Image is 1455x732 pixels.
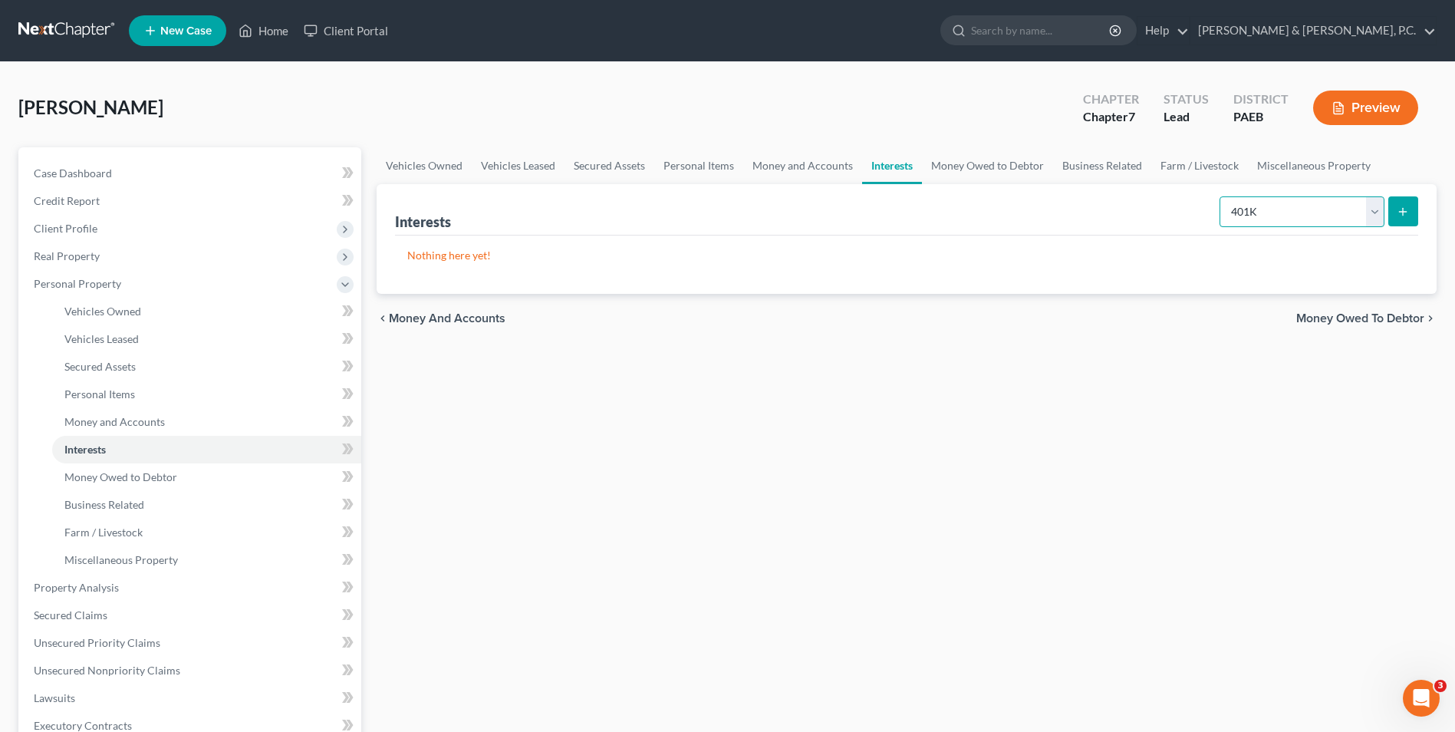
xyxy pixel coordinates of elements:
span: New Case [160,25,212,37]
span: Case Dashboard [34,167,112,180]
div: Interests [395,213,451,231]
input: Search by name... [971,16,1111,45]
span: 7 [1128,109,1135,124]
span: Money Owed to Debtor [64,470,177,483]
div: Lead [1164,108,1209,126]
a: Farm / Livestock [52,519,361,546]
span: Unsecured Nonpriority Claims [34,664,180,677]
a: Secured Assets [52,353,361,381]
a: Unsecured Priority Claims [21,629,361,657]
span: Personal Property [34,277,121,290]
div: PAEB [1233,108,1289,126]
span: Business Related [64,498,144,511]
span: Vehicles Leased [64,332,139,345]
span: Executory Contracts [34,719,132,732]
span: Lawsuits [34,691,75,704]
i: chevron_right [1424,312,1437,325]
span: Money Owed to Debtor [1296,312,1424,325]
a: Farm / Livestock [1151,147,1248,184]
a: Vehicles Owned [377,147,472,184]
a: Money Owed to Debtor [922,147,1053,184]
a: Miscellaneous Property [1248,147,1380,184]
a: Interests [52,436,361,463]
button: Money Owed to Debtor chevron_right [1296,312,1437,325]
a: Secured Assets [565,147,654,184]
span: Client Profile [34,222,97,235]
span: Real Property [34,249,100,262]
a: Help [1137,17,1189,45]
div: Status [1164,91,1209,108]
span: Vehicles Owned [64,305,141,318]
i: chevron_left [377,312,389,325]
a: Miscellaneous Property [52,546,361,574]
span: Money and Accounts [64,415,165,428]
a: Credit Report [21,187,361,215]
a: Property Analysis [21,574,361,602]
span: Personal Items [64,387,135,401]
a: Personal Items [654,147,743,184]
button: Preview [1313,91,1418,125]
a: [PERSON_NAME] & [PERSON_NAME], P.C. [1190,17,1436,45]
div: Chapter [1083,91,1139,108]
a: Business Related [52,491,361,519]
iframe: Intercom live chat [1403,680,1440,717]
span: Interests [64,443,106,456]
a: Personal Items [52,381,361,408]
span: Secured Assets [64,360,136,373]
a: Vehicles Leased [52,325,361,353]
a: Case Dashboard [21,160,361,187]
span: Credit Report [34,194,100,207]
a: Vehicles Owned [52,298,361,325]
a: Interests [862,147,922,184]
span: Unsecured Priority Claims [34,636,160,649]
a: Vehicles Leased [472,147,565,184]
a: Business Related [1053,147,1151,184]
a: Money and Accounts [52,408,361,436]
button: chevron_left Money and Accounts [377,312,505,325]
div: Chapter [1083,108,1139,126]
a: Home [231,17,296,45]
p: Nothing here yet! [407,248,1406,263]
span: Secured Claims [34,608,107,622]
span: 3 [1434,680,1447,692]
span: Farm / Livestock [64,526,143,539]
a: Client Portal [296,17,396,45]
a: Money and Accounts [743,147,862,184]
div: District [1233,91,1289,108]
a: Unsecured Nonpriority Claims [21,657,361,684]
span: Miscellaneous Property [64,553,178,566]
a: Secured Claims [21,602,361,629]
span: Property Analysis [34,581,119,594]
a: Lawsuits [21,684,361,712]
span: Money and Accounts [389,312,505,325]
span: [PERSON_NAME] [18,96,163,118]
a: Money Owed to Debtor [52,463,361,491]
